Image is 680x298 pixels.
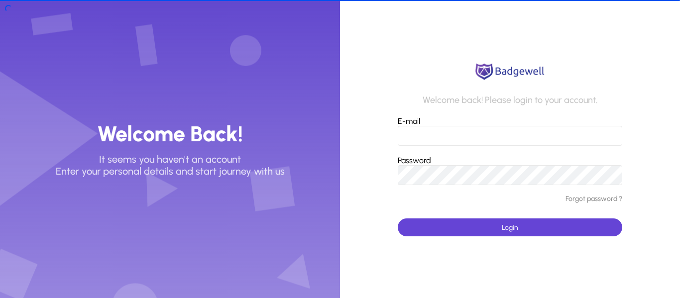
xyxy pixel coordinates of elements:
[56,165,285,177] p: Enter your personal details and start journey with us
[99,153,241,165] p: It seems you haven't an account
[472,62,547,82] img: logo.png
[398,156,431,165] label: Password
[566,195,622,203] a: Forgot password ?
[97,121,243,147] h3: Welcome Back!
[502,223,518,232] span: Login
[398,218,622,236] button: Login
[423,95,597,106] p: Welcome back! Please login to your account.
[398,116,420,126] label: E-mail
